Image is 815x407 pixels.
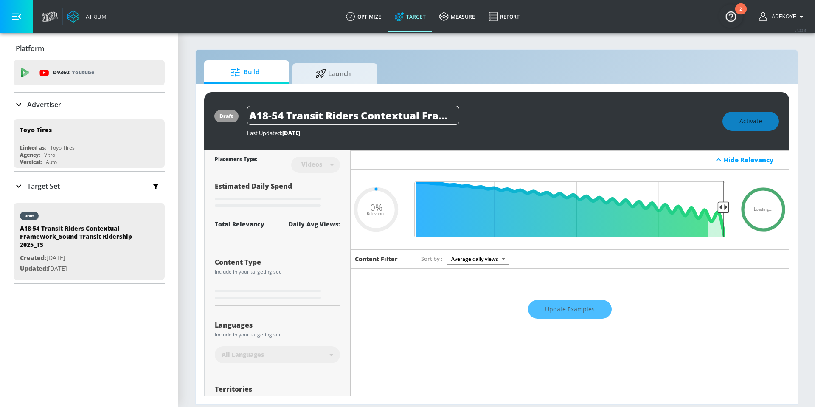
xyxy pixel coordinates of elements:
div: Territories [215,386,340,393]
span: Updated: [20,264,48,272]
span: v 4.33.5 [795,28,807,33]
a: Target [388,1,433,32]
div: Auto [46,158,57,166]
div: Agency: [20,151,40,158]
a: measure [433,1,482,32]
div: Linked as: [20,144,46,151]
p: Advertiser [27,100,61,109]
div: Include in your targeting set [215,269,340,274]
a: Report [482,1,526,32]
div: Average daily views [447,253,509,265]
div: Include in your targeting set [215,332,340,337]
div: Daily Avg Views: [289,220,340,228]
div: draftA18-54 Transit Riders Contextual Framework_Sound Transit Ridership 2025_TSCreated:[DATE]Upda... [14,203,165,280]
div: Hide Relevancy [724,155,784,164]
div: Vitro [44,151,55,158]
div: draft [219,113,233,120]
span: Loading... [754,207,773,212]
div: Vertical: [20,158,42,166]
div: Total Relevancy [215,220,264,228]
div: Last Updated: [247,129,714,137]
div: Videos [297,161,326,168]
div: Estimated Daily Spend [215,181,340,210]
div: All Languages [215,346,340,363]
div: Toyo TiresLinked as:Toyo TiresAgency:VitroVertical:Auto [14,119,165,168]
div: Placement Type: [215,155,257,164]
div: A18-54 Transit Riders Contextual Framework_Sound Transit Ridership 2025_TS [20,224,139,253]
p: Youtube [72,68,94,77]
div: DV360: Youtube [14,60,165,85]
a: Atrium [67,10,107,23]
div: Target Set [14,172,165,200]
div: Platform [14,37,165,60]
span: All Languages [222,350,264,359]
div: Toyo Tires [50,144,75,151]
div: Toyo Tires [20,126,52,134]
h6: Content Filter [355,255,398,263]
p: Platform [16,44,44,53]
button: Adekoye [759,11,807,22]
p: [DATE] [20,263,139,274]
span: Build [213,62,277,82]
div: Advertiser [14,93,165,116]
div: Languages [215,322,340,328]
div: Atrium [82,13,107,20]
button: Open Resource Center, 2 new notifications [719,4,743,28]
div: Hide Relevancy [351,150,789,170]
span: Estimated Daily Spend [215,181,292,191]
input: Final Threshold [410,181,729,237]
p: DV360: [53,68,94,77]
span: Relevance [367,212,385,216]
div: Content Type [215,259,340,266]
span: Sort by [421,255,443,263]
a: optimize [339,1,388,32]
span: Created: [20,254,46,262]
div: draft [25,214,34,218]
p: Target Set [27,181,60,191]
span: [DATE] [282,129,300,137]
span: login as: adekoye.oladapo@zefr.com [768,14,796,20]
p: [DATE] [20,253,139,263]
div: 2 [739,9,742,20]
span: Launch [301,63,365,84]
span: 0% [370,203,382,212]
